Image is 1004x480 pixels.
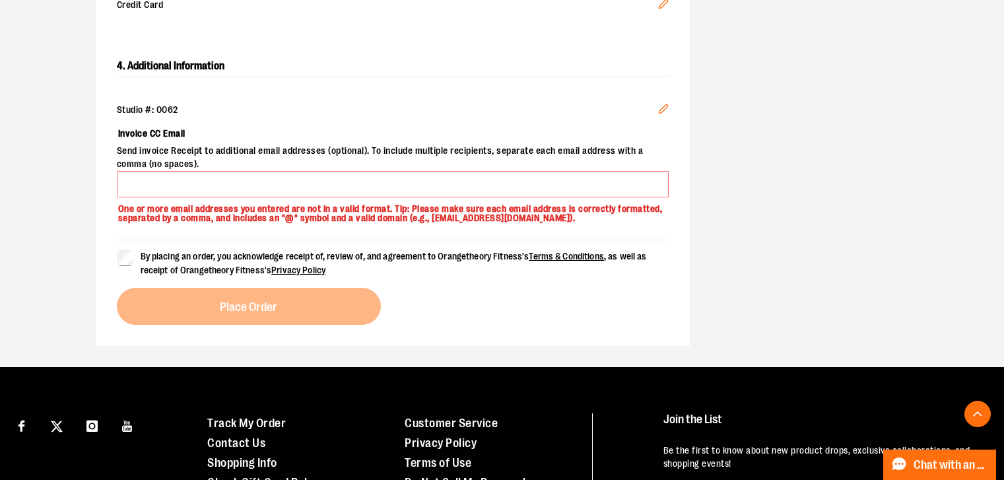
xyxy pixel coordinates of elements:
button: Edit [648,93,679,129]
a: Track My Order [207,417,286,430]
button: Back To Top [964,401,991,427]
a: Shopping Info [207,456,277,469]
a: Privacy Policy [405,436,477,450]
span: Chat with an Expert [914,459,988,471]
label: Invoice CC Email [117,122,669,145]
p: Be the first to know about new product drops, exclusive collaborations, and shopping events! [663,444,978,471]
a: Visit our Facebook page [10,413,33,436]
img: Twitter [51,421,63,432]
a: Customer Service [405,417,498,430]
div: Studio #: 0062 [117,104,669,117]
a: Privacy Policy [271,265,325,275]
a: Contact Us [207,436,265,450]
a: Terms & Conditions [529,251,604,261]
p: One or more email addresses you entered are not in a valid format. Tip: Please make sure each ema... [117,197,669,224]
button: Chat with an Expert [883,450,997,480]
a: Visit our Instagram page [81,413,104,436]
h2: 4. Additional Information [117,55,669,77]
span: Send invoice Receipt to additional email addresses (optional). To include multiple recipients, se... [117,145,669,171]
input: By placing an order, you acknowledge receipt of, review of, and agreement to Orangetheory Fitness... [117,250,133,265]
a: Terms of Use [405,456,471,469]
h4: Join the List [663,413,978,438]
a: Visit our Youtube page [116,413,139,436]
a: Visit our X page [46,413,69,436]
span: By placing an order, you acknowledge receipt of, review of, and agreement to Orangetheory Fitness... [141,251,647,275]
